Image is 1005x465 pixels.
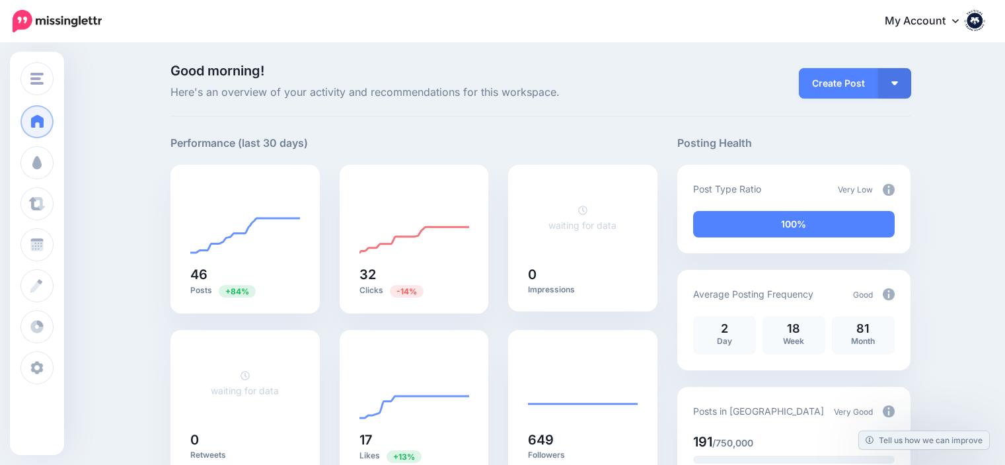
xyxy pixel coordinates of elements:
[190,268,300,281] h5: 46
[693,211,895,237] div: 100% of your posts in the last 30 days have been from Drip Campaigns
[13,10,102,32] img: Missinglettr
[528,284,638,295] p: Impressions
[859,431,989,449] a: Tell us how we can improve
[359,284,469,297] p: Clicks
[799,68,878,99] a: Create Post
[359,450,469,462] p: Likes
[359,268,469,281] h5: 32
[211,370,279,396] a: waiting for data
[783,336,804,346] span: Week
[700,323,749,335] p: 2
[677,135,911,151] h5: Posting Health
[387,450,422,463] span: Previous period: 15
[528,268,638,281] h5: 0
[693,286,813,302] p: Average Posting Frequency
[170,63,264,79] span: Good morning!
[693,403,824,419] p: Posts in [GEOGRAPHIC_DATA]
[528,433,638,446] h5: 649
[834,407,873,417] span: Very Good
[891,81,898,85] img: arrow-down-white.png
[883,184,895,196] img: info-circle-grey.png
[838,323,888,335] p: 81
[390,285,424,298] span: Previous period: 37
[712,437,753,448] span: /750,000
[30,73,44,85] img: menu.png
[190,450,300,460] p: Retweets
[190,284,300,297] p: Posts
[359,433,469,446] h5: 17
[170,84,657,101] span: Here's an overview of your activity and recommendations for this workspace.
[851,336,875,346] span: Month
[190,433,300,446] h5: 0
[883,288,895,300] img: info-circle-grey.png
[693,181,761,196] p: Post Type Ratio
[693,434,712,450] span: 191
[872,5,985,38] a: My Account
[528,450,638,460] p: Followers
[883,405,895,417] img: info-circle-grey.png
[170,135,308,151] h5: Performance (last 30 days)
[219,285,256,298] span: Previous period: 25
[717,336,732,346] span: Day
[769,323,819,335] p: 18
[853,290,873,300] span: Good
[548,204,616,231] a: waiting for data
[838,185,873,194] span: Very Low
